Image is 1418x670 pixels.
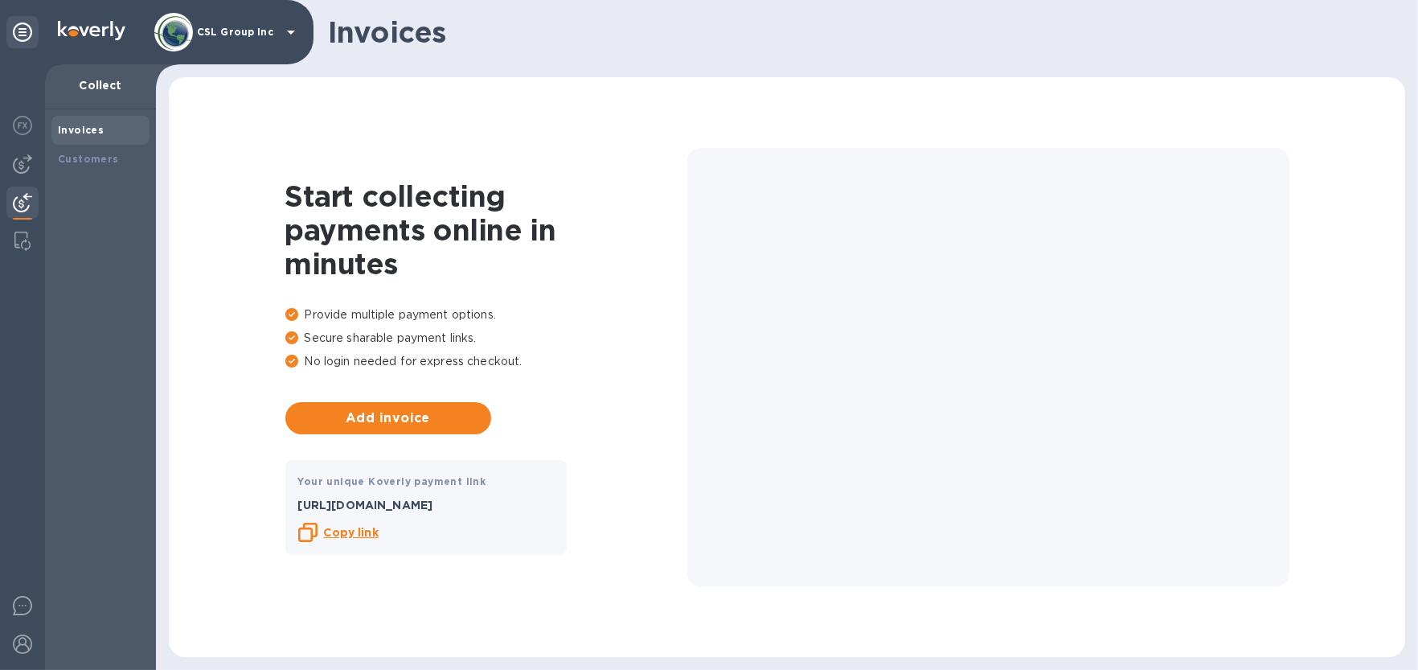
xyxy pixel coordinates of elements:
p: Secure sharable payment links. [285,330,687,347]
b: Customers [58,153,119,165]
div: Unpin categories [6,16,39,48]
img: Logo [58,21,125,40]
p: Provide multiple payment options. [285,306,687,323]
p: Collect [58,77,143,93]
button: Add invoice [285,402,491,434]
b: Your unique Koverly payment link [298,475,486,487]
p: [URL][DOMAIN_NAME] [298,497,554,513]
span: Add invoice [298,409,478,428]
h1: Invoices [328,15,1392,49]
b: Copy link [324,526,379,539]
img: Foreign exchange [13,116,32,135]
p: No login needed for express checkout. [285,353,687,370]
b: Invoices [58,124,104,136]
p: CSL Group Inc [197,27,277,38]
h1: Start collecting payments online in minutes [285,179,687,281]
